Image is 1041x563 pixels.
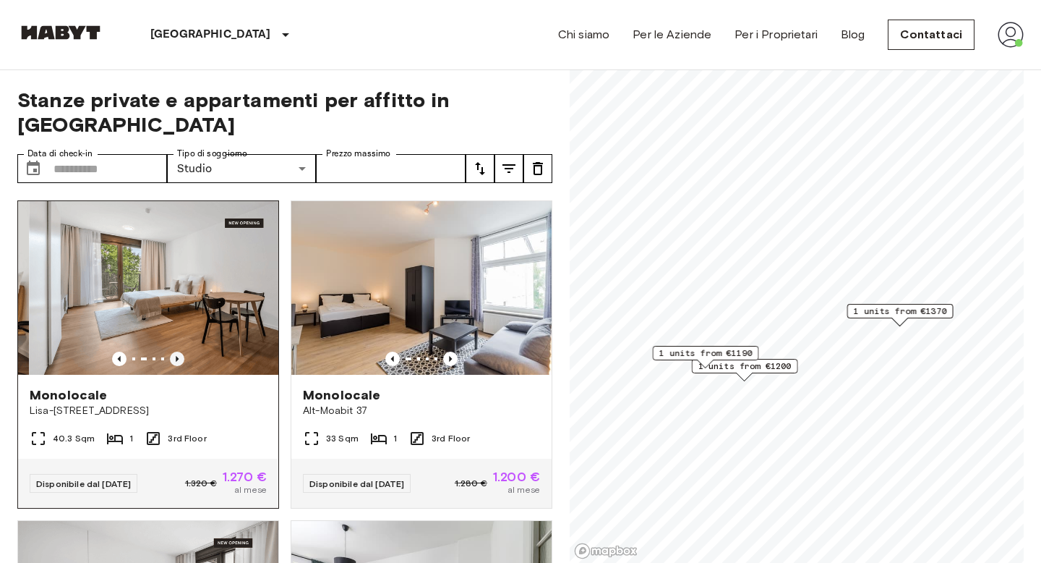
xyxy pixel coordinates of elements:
[466,154,494,183] button: tune
[309,478,404,489] span: Disponibile dal [DATE]
[36,478,131,489] span: Disponibile dal [DATE]
[30,386,108,404] span: Monolocale
[150,26,271,43] p: [GEOGRAPHIC_DATA]
[854,305,947,318] span: 1 units from €1370
[17,200,279,509] a: Marketing picture of unit DE-01-491-304-001Marketing picture of unit DE-01-491-304-001Previous im...
[633,26,711,43] a: Per le Aziende
[443,352,458,366] button: Previous image
[888,20,974,50] a: Contattaci
[17,25,104,40] img: Habyt
[185,477,217,490] span: 1.320 €
[291,201,552,375] img: Marketing picture of unit DE-01-087-003-01H
[326,148,390,160] label: Prezzo massimo
[112,352,127,366] button: Previous image
[30,404,267,418] span: Lisa-[STREET_ADDRESS]
[177,148,247,160] label: Tipo di soggiorno
[659,347,753,360] span: 1 units from €1190
[303,404,540,418] span: Alt-Moabit 37
[574,543,638,559] a: Mapbox logo
[326,432,359,445] span: 33 Sqm
[558,26,609,43] a: Chi siamo
[998,22,1024,48] img: avatar
[234,483,267,496] span: al mese
[29,201,289,375] img: Marketing picture of unit DE-01-491-304-001
[455,477,487,490] span: 1.280 €
[523,154,552,183] button: tune
[393,432,397,445] span: 1
[129,432,133,445] span: 1
[698,360,792,373] span: 1 units from €1200
[653,346,759,368] div: Map marker
[19,154,48,183] button: Choose date
[841,26,865,43] a: Blog
[734,26,818,43] a: Per i Proprietari
[291,200,552,509] a: Marketing picture of unit DE-01-087-003-01HPrevious imagePrevious imageMonolocaleAlt-Moabit 3733 ...
[17,88,552,137] span: Stanze private e appartamenti per affitto in [GEOGRAPHIC_DATA]
[692,359,798,381] div: Map marker
[494,154,523,183] button: tune
[493,470,540,483] span: 1.200 €
[432,432,470,445] span: 3rd Floor
[507,483,540,496] span: al mese
[170,352,184,366] button: Previous image
[223,470,267,483] span: 1.270 €
[303,386,381,404] span: Monolocale
[27,148,93,160] label: Data di check-in
[847,304,954,326] div: Map marker
[167,154,317,183] div: Studio
[168,432,206,445] span: 3rd Floor
[385,352,400,366] button: Previous image
[53,432,95,445] span: 40.3 Sqm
